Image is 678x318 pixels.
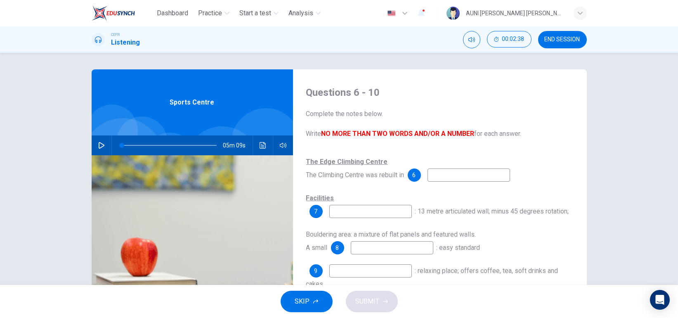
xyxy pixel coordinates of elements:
div: AUNI [PERSON_NAME] [PERSON_NAME] [466,8,564,18]
span: : easy standard [437,244,480,252]
span: Bouldering area: a mixture of flat panels and featured walls. A small [306,230,476,252]
div: Mute [463,31,480,48]
button: Click to see the audio transcription [256,135,269,155]
span: Practice [198,8,222,18]
span: END SESSION [545,36,580,43]
button: Start a test [236,6,282,21]
a: EduSynch logo [92,5,154,21]
span: Start a test [239,8,271,18]
h4: Questions 6 - 10 [306,86,574,99]
div: Open Intercom Messenger [650,290,670,310]
span: 00:02:38 [502,36,524,43]
img: Profile picture [446,7,460,20]
span: 9 [314,268,318,274]
span: Analysis [288,8,313,18]
h1: Listening [111,38,140,47]
span: Sports Centre [170,97,215,107]
button: Analysis [285,6,324,21]
img: en [386,10,397,17]
span: : relaxing place; offers coffee, tea, soft drinks and cakes [306,267,558,288]
span: 7 [314,209,318,214]
span: 6 [413,172,416,178]
span: 05m 09s [223,135,253,155]
u: Facilities [306,194,334,202]
span: SKIP [295,296,310,307]
span: Complete the notes below. Write for each answer. [306,109,574,139]
span: : 13 metre articulated wall; minus 45 degrees rotation; [415,207,569,215]
div: Hide [487,31,532,48]
button: SKIP [281,291,333,312]
span: Dashboard [157,8,188,18]
button: END SESSION [538,31,587,48]
button: 00:02:38 [487,31,532,47]
button: Dashboard [154,6,191,21]
u: The Edge Climbing Centre [306,158,388,166]
span: The Climbing Centre was rebuilt in [306,158,404,179]
b: NO MORE THAN TWO WORDS AND/OR A NUMBER [321,130,475,138]
span: CEFR [111,32,120,38]
span: 8 [336,245,339,251]
img: EduSynch logo [92,5,135,21]
button: Practice [195,6,233,21]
